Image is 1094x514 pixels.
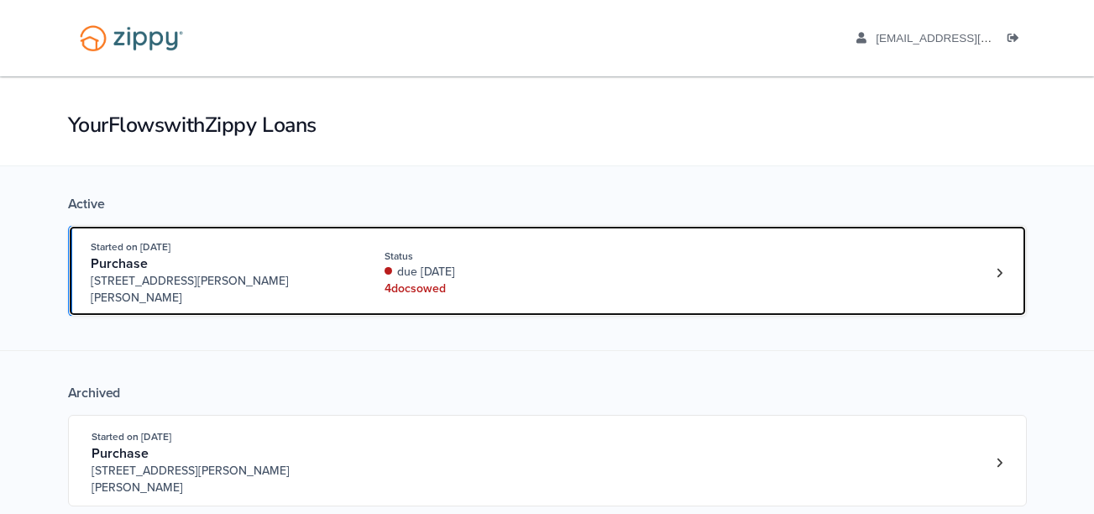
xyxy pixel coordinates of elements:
a: edit profile [856,32,1069,49]
span: Started on [DATE] [91,241,170,253]
a: Open loan 4201219 [68,225,1027,317]
span: [STREET_ADDRESS][PERSON_NAME][PERSON_NAME] [91,273,347,307]
a: Loan number 4201219 [987,260,1013,286]
span: andcook84@outlook.com [876,32,1068,45]
div: Active [68,196,1027,212]
span: [STREET_ADDRESS][PERSON_NAME][PERSON_NAME] [92,463,348,496]
div: due [DATE] [385,264,609,281]
a: Log out [1008,32,1026,49]
span: Started on [DATE] [92,431,171,443]
a: Loan number 3844698 [987,450,1013,475]
img: Logo [69,17,194,60]
div: Status [385,249,609,264]
span: Purchase [92,445,149,462]
a: Open loan 3844698 [68,415,1027,506]
span: Purchase [91,255,148,272]
div: Archived [68,385,1027,401]
h1: Your Flows with Zippy Loans [68,111,1027,139]
div: 4 doc s owed [385,281,609,297]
